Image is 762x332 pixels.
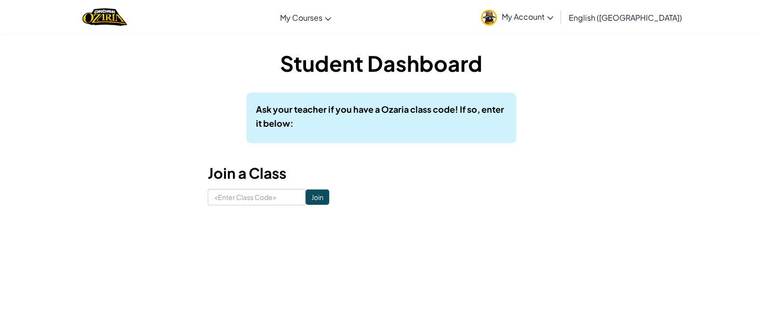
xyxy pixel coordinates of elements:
input: Join [306,189,329,205]
img: avatar [481,10,497,26]
input: <Enter Class Code> [208,189,306,205]
img: Home [82,7,127,27]
a: Ozaria by CodeCombat logo [82,7,127,27]
span: English ([GEOGRAPHIC_DATA]) [569,13,682,23]
a: My Account [476,2,558,32]
span: My Courses [280,13,322,23]
a: English ([GEOGRAPHIC_DATA]) [564,4,687,30]
span: My Account [502,12,553,22]
b: Ask your teacher if you have a Ozaria class code! If so, enter it below: [256,104,504,129]
a: My Courses [275,4,336,30]
h3: Join a Class [208,162,555,184]
h1: Student Dashboard [208,48,555,78]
